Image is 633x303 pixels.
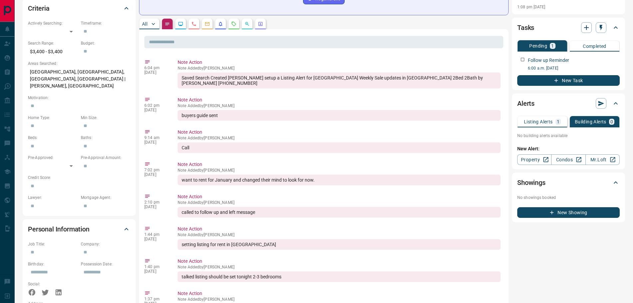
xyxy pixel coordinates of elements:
[585,154,620,165] a: Mr.Loft
[528,65,620,71] p: 6:00 a.m. [DATE]
[178,239,501,250] div: setting listing for rent in [GEOGRAPHIC_DATA]
[178,96,501,103] p: Note Action
[178,232,501,237] p: Note Added by [PERSON_NAME]
[142,22,147,26] p: All
[528,57,569,64] p: Follow up Reminder
[517,22,534,33] h2: Tasks
[28,261,78,267] p: Birthday:
[81,241,130,247] p: Company:
[28,95,130,101] p: Motivation:
[178,193,501,200] p: Note Action
[28,40,78,46] p: Search Range:
[178,161,501,168] p: Note Action
[517,177,546,188] h2: Showings
[28,175,130,181] p: Credit Score:
[144,140,168,145] p: [DATE]
[178,168,501,173] p: Note Added by [PERSON_NAME]
[178,110,501,121] div: buyers guide sent
[191,21,197,27] svg: Calls
[144,168,168,172] p: 7:02 pm
[178,73,501,88] div: Saved Search Created [PERSON_NAME] setup a Listing Alert for [GEOGRAPHIC_DATA] Weekly Sale update...
[517,98,535,109] h2: Alerts
[178,142,501,153] div: Call
[551,154,585,165] a: Condos
[81,20,130,26] p: Timeframe:
[178,297,501,302] p: Note Added by [PERSON_NAME]
[28,221,130,237] div: Personal Information
[583,44,606,49] p: Completed
[517,195,620,201] p: No showings booked
[557,119,559,124] p: 1
[551,44,554,48] p: 1
[28,61,130,67] p: Areas Searched:
[244,21,250,27] svg: Opportunities
[144,237,168,241] p: [DATE]
[144,172,168,177] p: [DATE]
[524,119,553,124] p: Listing Alerts
[218,21,223,27] svg: Listing Alerts
[144,297,168,301] p: 1:37 pm
[81,115,130,121] p: Min Size:
[28,135,78,141] p: Beds:
[178,129,501,136] p: Note Action
[178,258,501,265] p: Note Action
[28,281,78,287] p: Social:
[178,226,501,232] p: Note Action
[178,207,501,218] div: called to follow up and left message
[178,136,501,140] p: Note Added by [PERSON_NAME]
[231,21,237,27] svg: Requests
[81,155,130,161] p: Pre-Approval Amount:
[517,5,546,9] p: 1:08 pm [DATE]
[28,224,89,234] h2: Personal Information
[144,205,168,209] p: [DATE]
[144,108,168,112] p: [DATE]
[517,95,620,111] div: Alerts
[178,66,501,71] p: Note Added by [PERSON_NAME]
[178,21,183,27] svg: Lead Browsing Activity
[517,75,620,86] button: New Task
[178,271,501,282] div: talked listing should be set tonight 2-3 bedrooms
[28,3,50,14] h2: Criteria
[28,0,130,16] div: Criteria
[575,119,606,124] p: Building Alerts
[28,115,78,121] p: Home Type:
[178,175,501,185] div: want to rent for January and changed their mind to look for now.
[178,290,501,297] p: Note Action
[28,20,78,26] p: Actively Searching:
[258,21,263,27] svg: Agent Actions
[178,103,501,108] p: Note Added by [PERSON_NAME]
[517,207,620,218] button: New Showing
[28,241,78,247] p: Job Title:
[517,154,552,165] a: Property
[144,70,168,75] p: [DATE]
[178,200,501,205] p: Note Added by [PERSON_NAME]
[178,265,501,269] p: Note Added by [PERSON_NAME]
[144,135,168,140] p: 9:14 am
[28,46,78,57] p: $3,400 - $3,400
[144,200,168,205] p: 2:10 pm
[517,133,620,139] p: No building alerts available
[517,175,620,191] div: Showings
[81,261,130,267] p: Possession Date:
[81,195,130,201] p: Mortgage Agent:
[178,59,501,66] p: Note Action
[144,264,168,269] p: 1:40 pm
[28,67,130,91] p: [GEOGRAPHIC_DATA], [GEOGRAPHIC_DATA], [GEOGRAPHIC_DATA], [GEOGRAPHIC_DATA] | [PERSON_NAME], [GEOG...
[28,195,78,201] p: Lawyer:
[144,232,168,237] p: 1:44 pm
[517,20,620,36] div: Tasks
[529,44,547,48] p: Pending
[28,155,78,161] p: Pre-Approved:
[144,269,168,274] p: [DATE]
[144,66,168,70] p: 6:04 pm
[610,119,613,124] p: 0
[205,21,210,27] svg: Emails
[165,21,170,27] svg: Notes
[81,40,130,46] p: Budget:
[517,145,620,152] p: New Alert:
[144,103,168,108] p: 6:02 pm
[81,135,130,141] p: Baths:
